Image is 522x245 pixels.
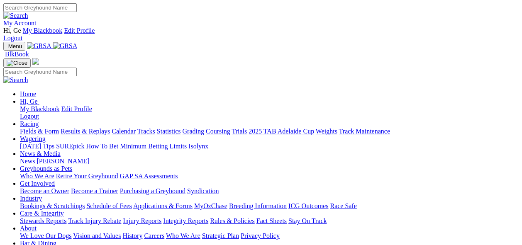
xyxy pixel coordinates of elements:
[229,202,287,209] a: Breeding Information
[188,143,208,150] a: Isolynx
[3,76,28,84] img: Search
[20,195,42,202] a: Industry
[120,187,185,194] a: Purchasing a Greyhound
[86,143,119,150] a: How To Bet
[3,68,77,76] input: Search
[56,172,118,180] a: Retire Your Greyhound
[32,58,39,65] img: logo-grsa-white.png
[157,128,181,135] a: Statistics
[20,128,519,135] div: Racing
[166,232,200,239] a: Who We Are
[7,60,27,66] img: Close
[3,19,37,27] a: My Account
[20,217,519,225] div: Care & Integrity
[61,128,110,135] a: Results & Replays
[256,217,287,224] a: Fact Sheets
[123,217,161,224] a: Injury Reports
[3,27,519,42] div: My Account
[3,42,25,51] button: Toggle navigation
[3,34,22,41] a: Logout
[20,232,71,239] a: We Love Our Dogs
[20,90,36,97] a: Home
[241,232,280,239] a: Privacy Policy
[137,128,155,135] a: Tracks
[20,165,72,172] a: Greyhounds as Pets
[20,172,54,180] a: Who We Are
[8,43,22,49] span: Menu
[71,187,118,194] a: Become a Trainer
[288,202,328,209] a: ICG Outcomes
[144,232,164,239] a: Careers
[202,232,239,239] a: Strategic Plan
[20,217,66,224] a: Stewards Reports
[73,232,121,239] a: Vision and Values
[20,202,519,210] div: Industry
[3,27,21,34] span: Hi, Ge
[122,232,142,239] a: History
[23,27,63,34] a: My Blackbook
[133,202,193,209] a: Applications & Forms
[183,128,204,135] a: Grading
[20,150,61,157] a: News & Media
[3,58,31,68] button: Toggle navigation
[56,143,84,150] a: SUREpick
[187,187,219,194] a: Syndication
[20,158,519,165] div: News & Media
[20,187,519,195] div: Get Involved
[232,128,247,135] a: Trials
[120,172,178,180] a: GAP SA Assessments
[288,217,327,224] a: Stay On Track
[20,135,46,142] a: Wagering
[20,143,519,150] div: Wagering
[86,202,132,209] a: Schedule of Fees
[20,120,39,127] a: Racing
[316,128,337,135] a: Weights
[206,128,230,135] a: Coursing
[20,105,519,120] div: Hi, Ge
[20,232,519,240] div: About
[20,143,54,150] a: [DATE] Tips
[61,105,92,112] a: Edit Profile
[5,51,29,58] span: BlkBook
[20,105,60,112] a: My Blackbook
[20,180,55,187] a: Get Involved
[20,172,519,180] div: Greyhounds as Pets
[210,217,255,224] a: Rules & Policies
[20,158,35,165] a: News
[20,210,64,217] a: Care & Integrity
[20,187,69,194] a: Become an Owner
[20,225,37,232] a: About
[163,217,208,224] a: Integrity Reports
[3,3,77,12] input: Search
[64,27,95,34] a: Edit Profile
[20,202,85,209] a: Bookings & Scratchings
[120,143,187,150] a: Minimum Betting Limits
[68,217,121,224] a: Track Injury Rebate
[20,113,39,120] a: Logout
[20,98,38,105] span: Hi, Ge
[330,202,356,209] a: Race Safe
[194,202,227,209] a: MyOzChase
[3,51,29,58] a: BlkBook
[20,98,39,105] a: Hi, Ge
[20,128,59,135] a: Fields & Form
[249,128,314,135] a: 2025 TAB Adelaide Cup
[53,42,78,50] img: GRSA
[37,158,89,165] a: [PERSON_NAME]
[3,12,28,19] img: Search
[27,42,51,50] img: GRSA
[339,128,390,135] a: Track Maintenance
[112,128,136,135] a: Calendar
